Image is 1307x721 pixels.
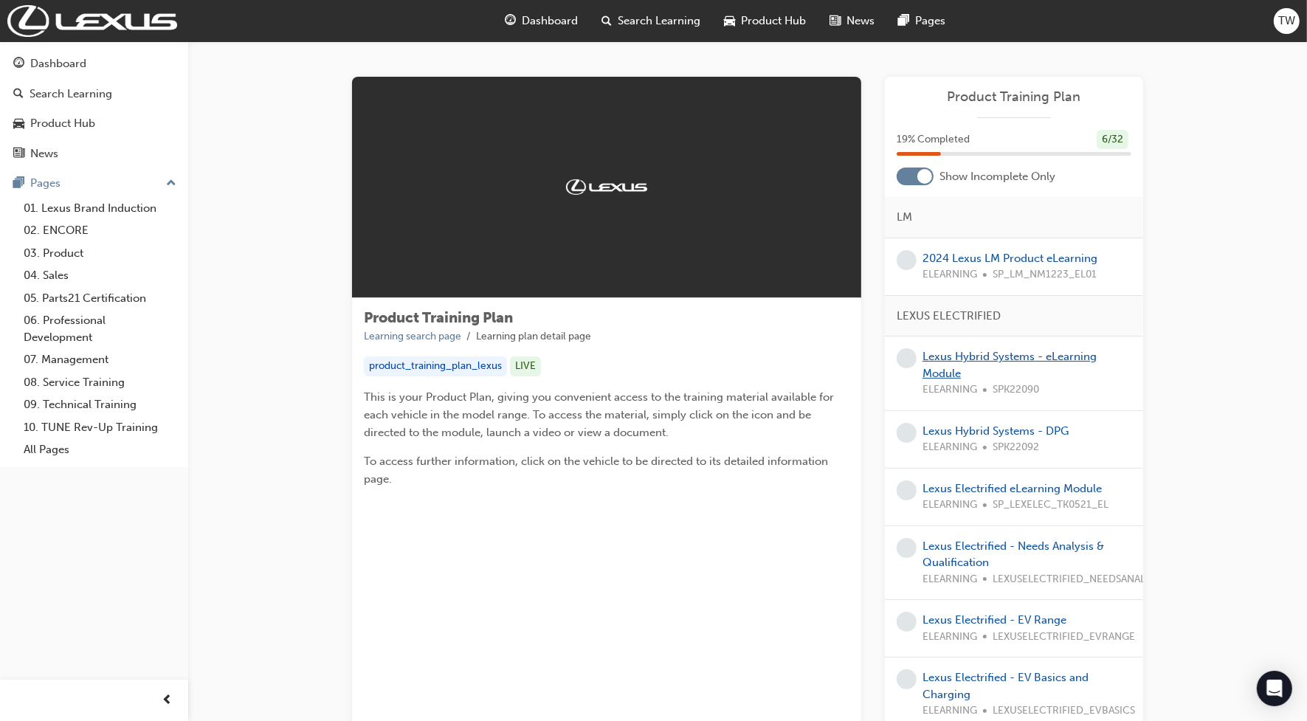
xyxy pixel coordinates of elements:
[993,571,1164,588] span: LEXUSELECTRIFIED_NEEDSANALYSIS
[162,691,173,710] span: prev-icon
[7,5,177,37] img: Trak
[993,439,1039,456] span: SPK22092
[923,266,977,283] span: ELEARNING
[6,47,182,170] button: DashboardSearch LearningProduct HubNews
[923,671,1089,701] a: Lexus Electrified - EV Basics and Charging
[18,219,182,242] a: 02. ENCORE
[993,266,1097,283] span: SP_LM_NM1223_EL01
[725,12,736,30] span: car-icon
[923,629,977,646] span: ELEARNING
[506,12,517,30] span: guage-icon
[923,350,1097,380] a: Lexus Hybrid Systems - eLearning Module
[993,629,1135,646] span: LEXUSELECTRIFIED_EVRANGE
[30,175,61,192] div: Pages
[364,390,837,439] span: This is your Product Plan, giving you convenient access to the training material available for ea...
[13,148,24,161] span: news-icon
[364,330,461,342] a: Learning search page
[13,177,24,190] span: pages-icon
[897,612,917,632] span: learningRecordVerb_NONE-icon
[30,145,58,162] div: News
[18,197,182,220] a: 01. Lexus Brand Induction
[1278,13,1295,30] span: TW
[923,613,1066,627] a: Lexus Electrified - EV Range
[993,382,1039,399] span: SPK22090
[818,6,887,36] a: news-iconNews
[830,12,841,30] span: news-icon
[6,80,182,108] a: Search Learning
[923,424,1069,438] a: Lexus Hybrid Systems - DPG
[887,6,958,36] a: pages-iconPages
[6,140,182,168] a: News
[1274,8,1300,34] button: TW
[364,455,831,486] span: To access further information, click on the vehicle to be directed to its detailed information page.
[364,356,507,376] div: product_training_plan_lexus
[897,480,917,500] span: learningRecordVerb_NONE-icon
[897,250,917,270] span: learningRecordVerb_NONE-icon
[523,13,579,30] span: Dashboard
[923,482,1102,495] a: Lexus Electrified eLearning Module
[897,423,917,443] span: learningRecordVerb_NONE-icon
[6,50,182,77] a: Dashboard
[13,88,24,101] span: search-icon
[13,58,24,71] span: guage-icon
[897,348,917,368] span: learningRecordVerb_NONE-icon
[13,117,24,131] span: car-icon
[18,438,182,461] a: All Pages
[18,264,182,287] a: 04. Sales
[510,356,541,376] div: LIVE
[18,309,182,348] a: 06. Professional Development
[923,497,977,514] span: ELEARNING
[916,13,946,30] span: Pages
[30,86,112,103] div: Search Learning
[923,539,1104,570] a: Lexus Electrified - Needs Analysis & Qualification
[30,115,95,132] div: Product Hub
[6,170,182,197] button: Pages
[602,12,613,30] span: search-icon
[897,669,917,689] span: learningRecordVerb_NONE-icon
[847,13,875,30] span: News
[18,287,182,310] a: 05. Parts21 Certification
[899,12,910,30] span: pages-icon
[939,168,1055,185] span: Show Incomplete Only
[923,252,1097,265] a: 2024 Lexus LM Product eLearning
[18,371,182,394] a: 08. Service Training
[618,13,701,30] span: Search Learning
[713,6,818,36] a: car-iconProduct Hub
[897,538,917,558] span: learningRecordVerb_NONE-icon
[923,439,977,456] span: ELEARNING
[18,242,182,265] a: 03. Product
[166,174,176,193] span: up-icon
[923,703,977,720] span: ELEARNING
[897,131,970,148] span: 19 % Completed
[364,309,513,326] span: Product Training Plan
[494,6,590,36] a: guage-iconDashboard
[897,209,912,226] span: LM
[1097,130,1128,150] div: 6 / 32
[742,13,807,30] span: Product Hub
[566,179,647,194] img: Trak
[897,308,1001,325] span: LEXUS ELECTRIFIED
[6,110,182,137] a: Product Hub
[18,416,182,439] a: 10. TUNE Rev-Up Training
[993,497,1108,514] span: SP_LEXELEC_TK0521_EL
[18,393,182,416] a: 09. Technical Training
[897,89,1131,106] a: Product Training Plan
[923,571,977,588] span: ELEARNING
[30,55,86,72] div: Dashboard
[1257,671,1292,706] div: Open Intercom Messenger
[590,6,713,36] a: search-iconSearch Learning
[476,328,591,345] li: Learning plan detail page
[923,382,977,399] span: ELEARNING
[18,348,182,371] a: 07. Management
[993,703,1135,720] span: LEXUSELECTRIFIED_EVBASICS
